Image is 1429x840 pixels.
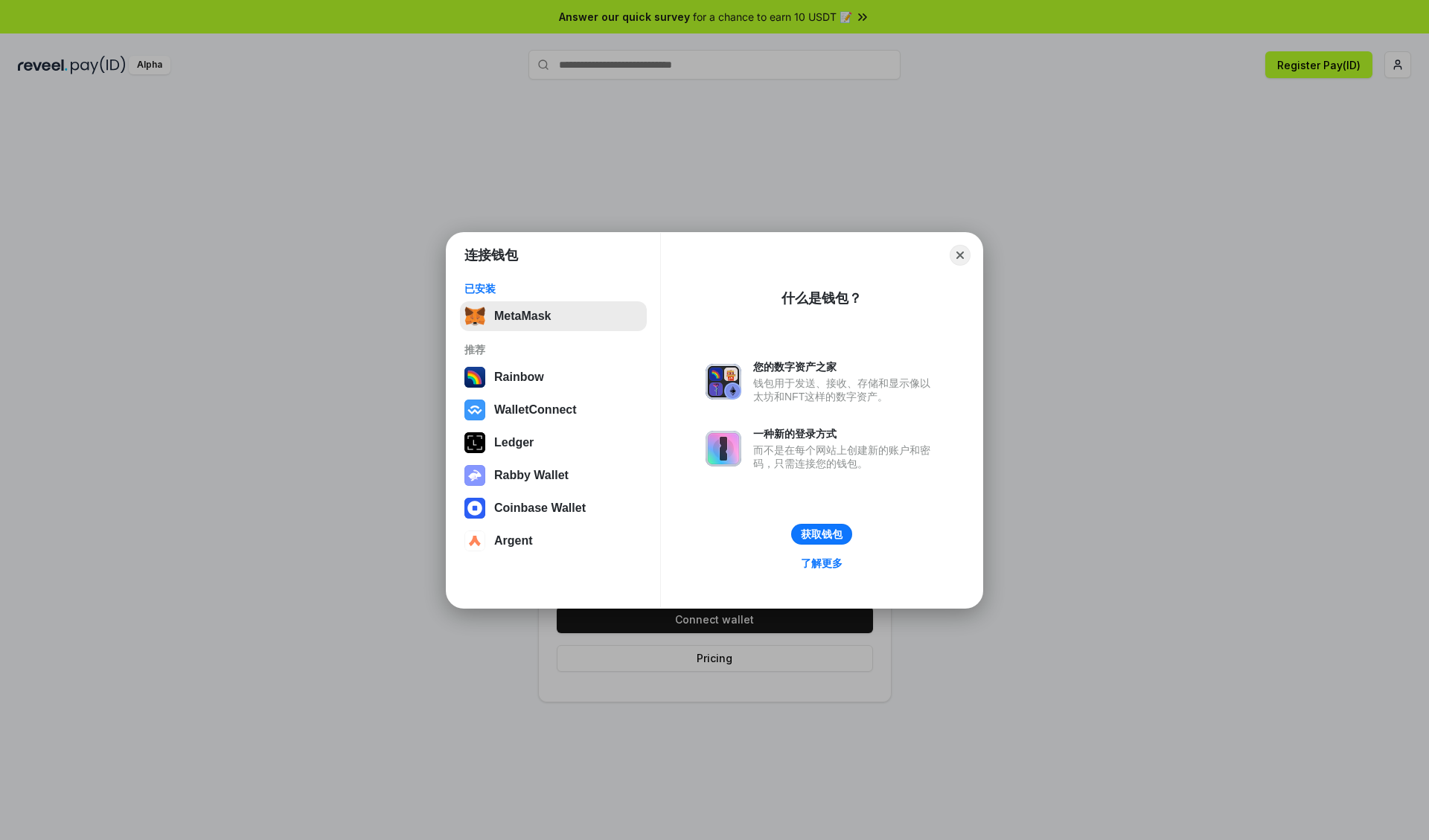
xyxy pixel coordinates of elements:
[464,246,518,264] h1: 连接钱包
[706,431,741,467] img: svg+xml,%3Csvg%20xmlns%3D%22http%3A%2F%2Fwww.w3.org%2F2000%2Fsvg%22%20fill%3D%22none%22%20viewBox...
[460,301,647,331] button: MetaMask
[494,534,533,548] div: Argent
[494,501,586,515] div: Coinbase Wallet
[464,306,485,327] img: svg+xml,%3Csvg%20fill%3D%22none%22%20height%3D%2233%22%20viewBox%3D%220%200%2035%2033%22%20width%...
[464,432,485,453] img: svg+xml,%3Csvg%20xmlns%3D%22http%3A%2F%2Fwww.w3.org%2F2000%2Fsvg%22%20width%3D%2228%22%20height%3...
[494,436,534,449] div: Ledger
[950,245,971,266] button: Close
[753,376,938,403] div: 钱包用于发送、接收、存储和显示像以太坊和NFT这样的数字资产。
[460,493,647,523] button: Coinbase Wallet
[781,289,862,307] div: 什么是钱包？
[460,526,647,556] button: Argent
[791,524,852,545] button: 获取钱包
[464,367,485,388] img: svg+xml,%3Csvg%20width%3D%22120%22%20height%3D%22120%22%20viewBox%3D%220%200%20120%20120%22%20fil...
[494,469,569,482] div: Rabby Wallet
[494,310,551,323] div: MetaMask
[460,428,647,458] button: Ledger
[494,371,544,384] div: Rainbow
[464,400,485,420] img: svg+xml,%3Csvg%20width%3D%2228%22%20height%3D%2228%22%20viewBox%3D%220%200%2028%2028%22%20fill%3D...
[464,282,642,295] div: 已安装
[801,528,843,541] div: 获取钱包
[801,557,843,570] div: 了解更多
[753,443,938,470] div: 而不是在每个网站上创建新的账户和密码，只需连接您的钱包。
[753,427,938,440] div: 一种新的登录方式
[494,403,577,417] div: WalletConnect
[460,461,647,490] button: Rabby Wallet
[706,364,741,400] img: svg+xml,%3Csvg%20xmlns%3D%22http%3A%2F%2Fwww.w3.org%2F2000%2Fsvg%22%20fill%3D%22none%22%20viewBox...
[460,362,647,392] button: Rainbow
[460,395,647,425] button: WalletConnect
[464,343,642,356] div: 推荐
[464,530,485,551] img: svg+xml,%3Csvg%20width%3D%2228%22%20height%3D%2228%22%20viewBox%3D%220%200%2028%2028%22%20fill%3D...
[753,360,938,373] div: 您的数字资产之家
[464,465,485,486] img: svg+xml,%3Csvg%20xmlns%3D%22http%3A%2F%2Fwww.w3.org%2F2000%2Fsvg%22%20fill%3D%22none%22%20viewBox...
[792,554,851,573] a: 了解更多
[464,498,485,519] img: svg+xml,%3Csvg%20width%3D%2228%22%20height%3D%2228%22%20viewBox%3D%220%200%2028%2028%22%20fill%3D...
